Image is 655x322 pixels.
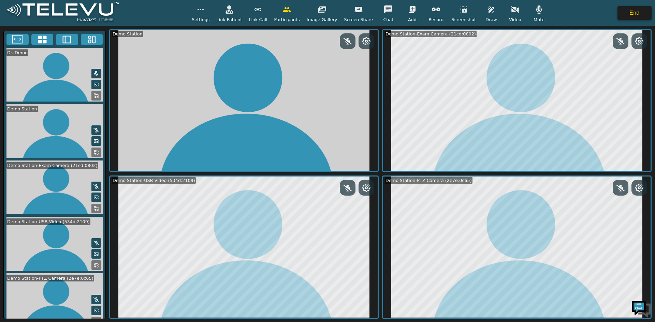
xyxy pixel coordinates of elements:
[91,69,101,78] button: Mute
[91,80,101,89] button: Picture in Picture
[91,136,101,146] button: Picture in Picture
[3,186,130,210] textarea: Type your message and hit 'Enter'
[35,36,115,45] div: Chat with us now
[6,218,90,225] div: Demo Station-USB Video (534d:2109)
[112,31,143,37] div: Demo Station
[6,34,29,45] button: Fullscreen
[91,125,101,135] button: Mute
[91,193,101,202] button: Picture in Picture
[91,306,101,315] button: Picture in Picture
[6,49,28,56] div: Dr. Demo
[534,16,544,23] span: Mute
[307,16,337,23] span: Image Gallery
[631,298,652,319] img: Chat Widget
[383,16,393,23] span: Chat
[6,106,38,112] div: Demo Station
[428,16,443,23] span: Record
[91,182,101,191] button: Mute
[112,177,196,184] div: Demo Station-USB Video (534d:2109)
[451,16,476,23] span: Screenshot
[617,6,652,20] button: End
[91,148,101,157] button: Replace Feed
[385,31,477,37] div: Demo Station-Exam Camera (21cd:0802)
[249,16,267,23] span: Link Call
[91,91,101,101] button: Replace Feed
[192,16,210,23] span: Settings
[385,177,472,184] div: Demo Station-PTZ Camera (2e7e:0c65)
[12,32,29,49] img: d_736959983_company_1615157101543_736959983
[56,34,78,45] button: Two Window Medium
[31,34,54,45] button: 4x4
[91,260,101,270] button: Replace Feed
[91,295,101,304] button: Mute
[112,3,128,20] div: Minimize live chat window
[274,16,300,23] span: Participants
[216,16,242,23] span: Link Patient
[408,16,417,23] span: Add
[81,34,103,45] button: Three Window Medium
[6,162,98,169] div: Demo Station-Exam Camera (21cd:0802)
[485,16,497,23] span: Draw
[344,16,373,23] span: Screen Share
[6,275,94,281] div: Demo Station-PTZ Camera (2e7e:0c65)
[91,238,101,248] button: Mute
[40,86,94,155] span: We're online!
[91,204,101,213] button: Replace Feed
[509,16,521,23] span: Video
[91,249,101,259] button: Picture in Picture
